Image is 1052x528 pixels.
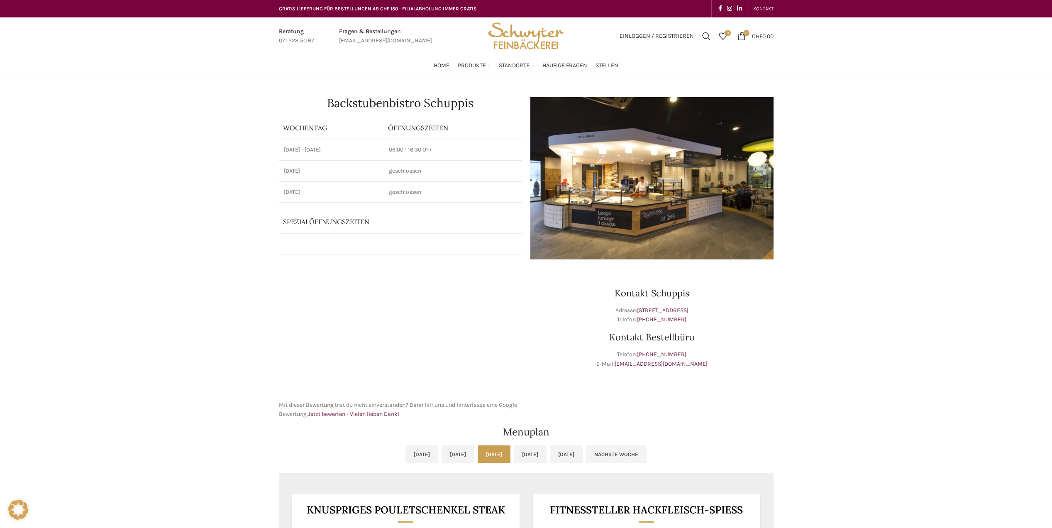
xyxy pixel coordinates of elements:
h3: Fitnessteller Hackfleisch-Spiess [543,505,750,515]
a: Häufige Fragen [542,57,587,74]
span: CHF [752,32,762,39]
a: [DATE] [550,445,583,463]
a: Infobox link [339,27,432,46]
p: Adresse: Telefon: [530,306,774,325]
h2: Menuplan [279,427,774,437]
span: Stellen [596,62,618,70]
h1: Backstubenbistro Schuppis [279,97,522,109]
span: GRATIS LIEFERUNG FÜR BESTELLUNGEN AB CHF 150 - FILIALABHOLUNG IMMER GRATIS [279,6,477,12]
a: [DATE] [514,445,547,463]
span: 0 [743,30,749,36]
h3: Kontakt Schuppis [530,288,774,298]
a: Infobox link [279,27,314,46]
a: [DATE] [405,445,438,463]
p: ÖFFNUNGSZEITEN [388,123,517,132]
span: 0 [725,30,731,36]
div: Secondary navigation [749,0,778,17]
p: [DATE] - [DATE] [284,146,379,154]
a: Site logo [485,32,566,39]
span: Häufige Fragen [542,62,587,70]
p: [DATE] [284,167,379,175]
h3: Kontakt Bestellbüro [530,332,774,342]
a: 0 [715,28,731,44]
a: Home [434,57,449,74]
span: Standorte [499,62,530,70]
a: 0 CHF0.00 [733,28,778,44]
a: KONTAKT [753,0,774,17]
a: [EMAIL_ADDRESS][DOMAIN_NAME] [615,360,708,367]
div: Main navigation [275,57,778,74]
span: Produkte [458,62,486,70]
a: Facebook social link [716,3,725,15]
h3: Knuspriges Pouletschenkel steak [302,505,509,515]
bdi: 0.00 [752,32,774,39]
p: Telefon: E-Mail: [530,350,774,369]
p: 06:00 - 16:30 Uhr [389,146,517,154]
a: Suchen [698,28,715,44]
img: Bäckerei Schwyter [485,17,566,55]
a: Produkte [458,57,491,74]
span: Einloggen / Registrieren [620,33,694,39]
a: Nächste Woche [586,445,647,463]
a: Standorte [499,57,534,74]
a: Einloggen / Registrieren [615,28,698,44]
a: [DATE] [442,445,474,463]
p: geschlossen [389,188,517,196]
p: Wochentag [283,123,380,132]
p: [DATE] [284,188,379,196]
a: [STREET_ADDRESS] [637,307,688,314]
a: Jetzt bewerten - Vielen lieben Dank! [308,411,399,418]
span: Home [434,62,449,70]
a: Linkedin social link [735,3,744,15]
span: KONTAKT [753,6,774,12]
iframe: schwyter schuppis [279,268,522,392]
p: Mit dieser Bewertung bist du nicht einverstanden? Dann hilf uns und hinterlasse eine Google Bewer... [279,401,522,419]
p: Spezialöffnungszeiten [283,217,478,226]
a: [PHONE_NUMBER] [637,351,686,358]
a: Instagram social link [725,3,735,15]
a: Stellen [596,57,618,74]
a: [PHONE_NUMBER] [637,316,686,323]
p: geschlossen [389,167,517,175]
a: [DATE] [478,445,510,463]
div: Meine Wunschliste [715,28,731,44]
